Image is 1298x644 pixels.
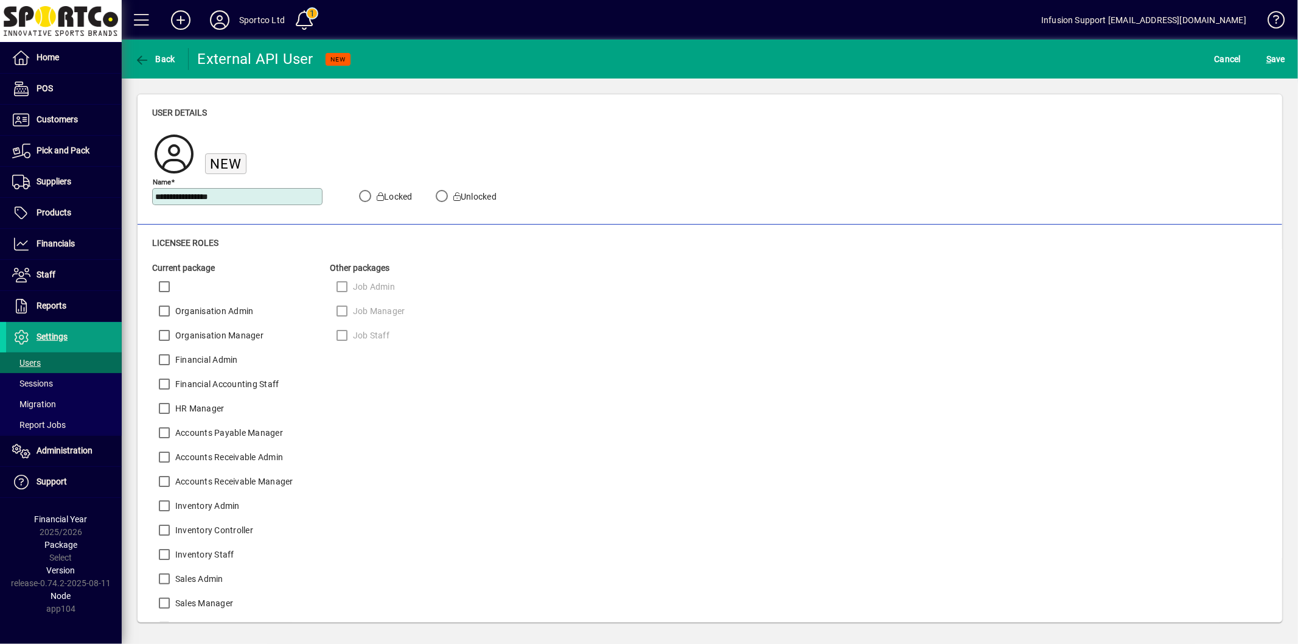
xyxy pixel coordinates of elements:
[6,43,122,73] a: Home
[239,10,285,30] div: Sportco Ltd
[173,621,218,634] label: Sales Staff
[35,514,88,524] span: Financial Year
[1258,2,1283,42] a: Knowledge Base
[161,9,200,31] button: Add
[131,48,178,70] button: Back
[6,436,122,466] a: Administration
[37,239,75,248] span: Financials
[51,591,71,601] span: Node
[152,263,215,273] span: Current package
[173,451,283,463] label: Accounts Receivable Admin
[6,394,122,415] a: Migration
[134,54,175,64] span: Back
[173,573,223,585] label: Sales Admin
[1215,49,1241,69] span: Cancel
[12,420,66,430] span: Report Jobs
[173,548,234,561] label: Inventory Staff
[6,105,122,135] a: Customers
[6,467,122,497] a: Support
[37,477,67,486] span: Support
[37,270,55,279] span: Staff
[37,446,92,455] span: Administration
[6,291,122,321] a: Reports
[153,177,171,186] mat-label: Name
[210,156,242,172] span: New
[47,565,75,575] span: Version
[37,208,71,217] span: Products
[173,354,238,366] label: Financial Admin
[6,74,122,104] a: POS
[37,83,53,93] span: POS
[37,114,78,124] span: Customers
[451,191,497,203] label: Unlocked
[1263,48,1288,70] button: Save
[173,475,293,488] label: Accounts Receivable Manager
[122,48,189,70] app-page-header-button: Back
[173,500,240,512] label: Inventory Admin
[6,198,122,228] a: Products
[37,332,68,341] span: Settings
[173,597,233,609] label: Sales Manager
[1266,54,1271,64] span: S
[374,191,413,203] label: Locked
[12,379,53,388] span: Sessions
[6,167,122,197] a: Suppliers
[173,402,225,415] label: HR Manager
[37,177,71,186] span: Suppliers
[1212,48,1244,70] button: Cancel
[6,352,122,373] a: Users
[44,540,77,550] span: Package
[6,260,122,290] a: Staff
[12,358,41,368] span: Users
[173,305,254,317] label: Organisation Admin
[6,415,122,435] a: Report Jobs
[173,524,253,536] label: Inventory Controller
[173,329,263,341] label: Organisation Manager
[330,263,389,273] span: Other packages
[1266,49,1285,69] span: ave
[330,55,346,63] span: NEW
[6,229,122,259] a: Financials
[37,52,59,62] span: Home
[37,301,66,310] span: Reports
[152,108,207,117] span: User details
[12,399,56,409] span: Migration
[1041,10,1246,30] div: Infusion Support [EMAIL_ADDRESS][DOMAIN_NAME]
[6,136,122,166] a: Pick and Pack
[173,378,279,390] label: Financial Accounting Staff
[200,9,239,31] button: Profile
[152,238,218,248] span: Licensee roles
[198,49,313,69] div: External API User
[37,145,89,155] span: Pick and Pack
[173,427,283,439] label: Accounts Payable Manager
[6,373,122,394] a: Sessions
